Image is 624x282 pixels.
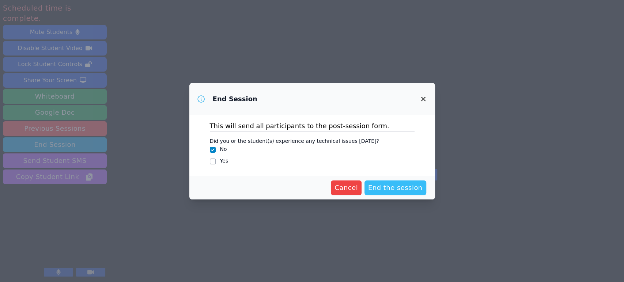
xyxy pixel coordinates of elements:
h3: End Session [213,95,257,103]
legend: Did you or the student(s) experience any technical issues [DATE]? [210,134,379,145]
p: This will send all participants to the post-session form. [210,121,415,131]
label: No [220,146,227,152]
label: Yes [220,158,228,164]
button: Cancel [331,180,362,195]
span: Cancel [334,183,358,193]
span: End the session [368,183,423,193]
button: End the session [364,180,426,195]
